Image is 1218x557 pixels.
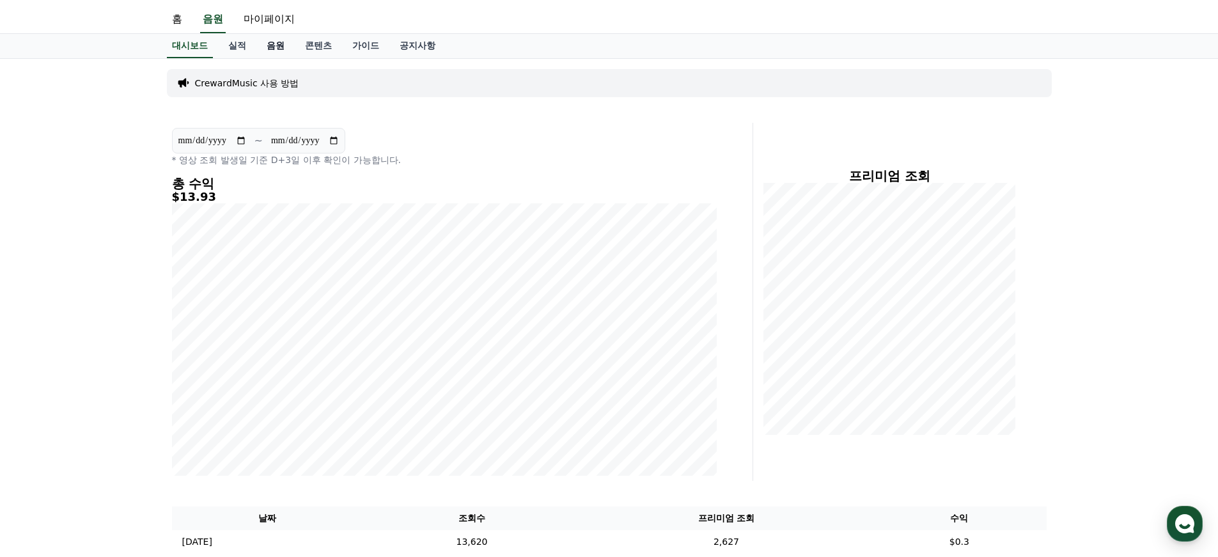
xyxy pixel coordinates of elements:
h4: 프리미엄 조회 [763,169,1016,183]
a: 홈 [162,6,192,33]
a: CrewardMusic 사용 방법 [195,77,299,90]
h4: 총 수익 [172,177,717,191]
a: 음원 [256,34,295,58]
a: 설정 [165,405,246,437]
th: 날짜 [172,506,364,530]
a: 홈 [4,405,84,437]
a: 대시보드 [167,34,213,58]
th: 프리미엄 조회 [581,506,872,530]
td: $0.3 [872,530,1046,554]
a: 가이드 [342,34,389,58]
a: 공지사항 [389,34,446,58]
td: 13,620 [363,530,581,554]
th: 수익 [872,506,1046,530]
a: 음원 [200,6,226,33]
p: [DATE] [182,535,212,549]
span: 설정 [198,425,213,435]
a: 실적 [218,34,256,58]
th: 조회수 [363,506,581,530]
h5: $13.93 [172,191,717,203]
td: 2,627 [581,530,872,554]
a: 대화 [84,405,165,437]
a: 콘텐츠 [295,34,342,58]
a: 마이페이지 [233,6,305,33]
p: ~ [254,133,263,148]
span: 홈 [40,425,48,435]
p: * 영상 조회 발생일 기준 D+3일 이후 확인이 가능합니다. [172,153,717,166]
span: 대화 [117,425,132,435]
